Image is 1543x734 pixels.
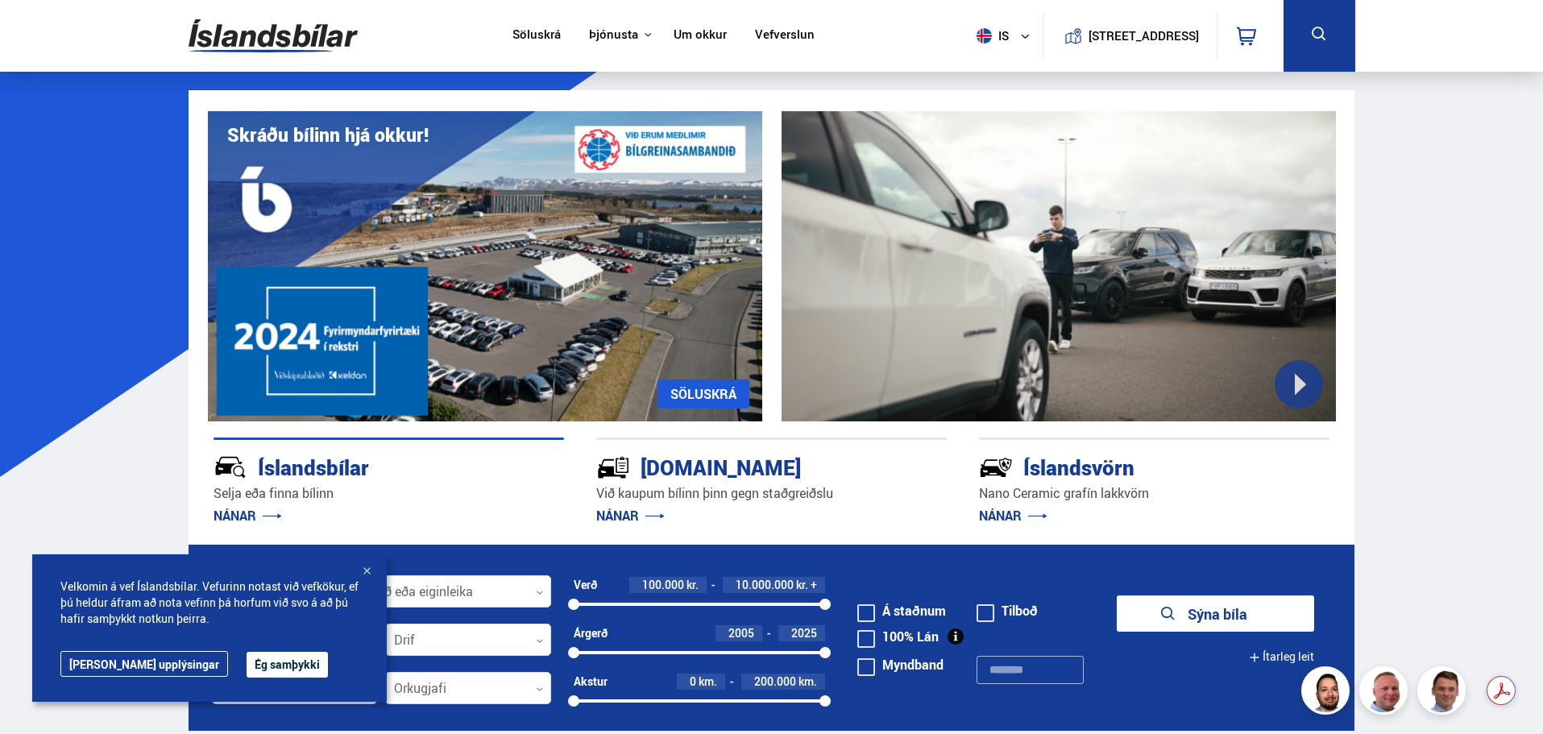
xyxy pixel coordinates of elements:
img: G0Ugv5HjCgRt.svg [189,10,358,62]
div: Verð [574,578,597,591]
img: svg+xml;base64,PHN2ZyB4bWxucz0iaHR0cDovL3d3dy53My5vcmcvMjAwMC9zdmciIHdpZHRoPSI1MTIiIGhlaWdodD0iNT... [977,28,992,44]
a: SÖLUSKRÁ [657,379,749,408]
div: Akstur [574,675,608,688]
a: NÁNAR [979,507,1047,525]
label: Tilboð [977,604,1038,617]
label: Myndband [857,658,944,671]
span: 200.000 [754,674,796,689]
img: tr5P-W3DuiFaO7aO.svg [596,450,630,484]
span: kr. [796,578,808,591]
span: Velkomin á vef Íslandsbílar. Vefurinn notast við vefkökur, ef þú heldur áfram að nota vefinn þá h... [60,578,359,627]
p: Nano Ceramic grafín lakkvörn [979,484,1329,503]
div: Íslandsbílar [214,452,507,480]
span: 100.000 [642,577,684,592]
span: 2025 [791,625,817,641]
button: is [970,12,1043,60]
span: 0 [690,674,696,689]
h1: Skráðu bílinn hjá okkur! [227,124,429,146]
span: km. [798,675,817,688]
a: Vefverslun [755,27,815,44]
span: km. [699,675,717,688]
a: NÁNAR [596,507,665,525]
img: siFngHWaQ9KaOqBr.png [1362,669,1410,717]
a: [PERSON_NAME] upplýsingar [60,651,228,677]
button: Ítarleg leit [1249,639,1314,675]
span: 2005 [728,625,754,641]
label: 100% Lán [857,630,939,643]
a: NÁNAR [214,507,282,525]
button: Þjónusta [589,27,638,43]
a: Um okkur [674,27,727,44]
img: -Svtn6bYgwAsiwNX.svg [979,450,1013,484]
div: Íslandsvörn [979,452,1272,480]
span: 10.000.000 [736,577,794,592]
a: Söluskrá [512,27,561,44]
span: is [970,28,1010,44]
label: Á staðnum [857,604,946,617]
button: Ég samþykki [247,652,328,678]
button: [STREET_ADDRESS] [1095,29,1193,43]
img: FbJEzSuNWCJXmdc-.webp [1420,669,1468,717]
p: Við kaupum bílinn þinn gegn staðgreiðslu [596,484,947,503]
span: kr. [686,578,699,591]
div: Árgerð [574,627,608,640]
div: [DOMAIN_NAME] [596,452,890,480]
a: [STREET_ADDRESS] [1051,13,1208,59]
button: Sýna bíla [1117,595,1314,632]
p: Selja eða finna bílinn [214,484,564,503]
img: eKx6w-_Home_640_.png [208,111,762,421]
span: + [811,578,817,591]
img: JRvxyua_JYH6wB4c.svg [214,450,247,484]
img: nhp88E3Fdnt1Opn2.png [1304,669,1352,717]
